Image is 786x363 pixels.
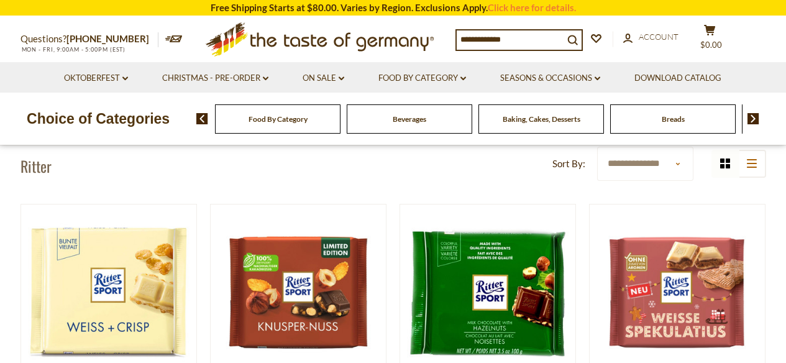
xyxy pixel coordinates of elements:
[623,30,679,44] a: Account
[552,156,585,172] label: Sort By:
[692,24,729,55] button: $0.00
[66,33,149,44] a: [PHONE_NUMBER]
[662,114,685,124] a: Breads
[500,71,600,85] a: Seasons & Occasions
[488,2,576,13] a: Click here for details.
[700,40,722,50] span: $0.00
[162,71,268,85] a: Christmas - PRE-ORDER
[747,113,759,124] img: next arrow
[503,114,580,124] a: Baking, Cakes, Desserts
[639,32,679,42] span: Account
[21,157,52,175] h1: Ritter
[303,71,344,85] a: On Sale
[64,71,128,85] a: Oktoberfest
[249,114,308,124] a: Food By Category
[393,114,426,124] a: Beverages
[378,71,466,85] a: Food By Category
[21,46,126,53] span: MON - FRI, 9:00AM - 5:00PM (EST)
[21,31,158,47] p: Questions?
[634,71,721,85] a: Download Catalog
[196,113,208,124] img: previous arrow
